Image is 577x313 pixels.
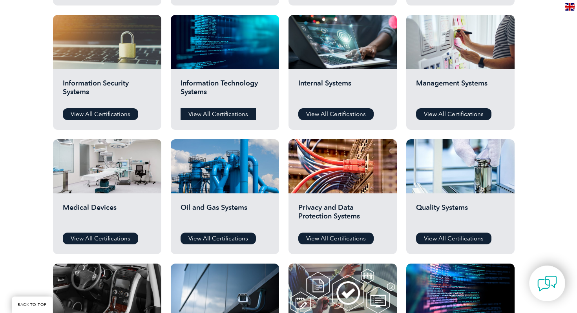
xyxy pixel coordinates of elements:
[181,203,269,227] h2: Oil and Gas Systems
[181,233,256,244] a: View All Certifications
[416,203,505,227] h2: Quality Systems
[416,108,491,120] a: View All Certifications
[63,203,152,227] h2: Medical Devices
[63,79,152,102] h2: Information Security Systems
[181,108,256,120] a: View All Certifications
[416,233,491,244] a: View All Certifications
[12,297,53,313] a: BACK TO TOP
[416,79,505,102] h2: Management Systems
[181,79,269,102] h2: Information Technology Systems
[298,108,374,120] a: View All Certifications
[298,79,387,102] h2: Internal Systems
[63,233,138,244] a: View All Certifications
[63,108,138,120] a: View All Certifications
[298,203,387,227] h2: Privacy and Data Protection Systems
[565,3,575,11] img: en
[537,274,557,293] img: contact-chat.png
[298,233,374,244] a: View All Certifications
